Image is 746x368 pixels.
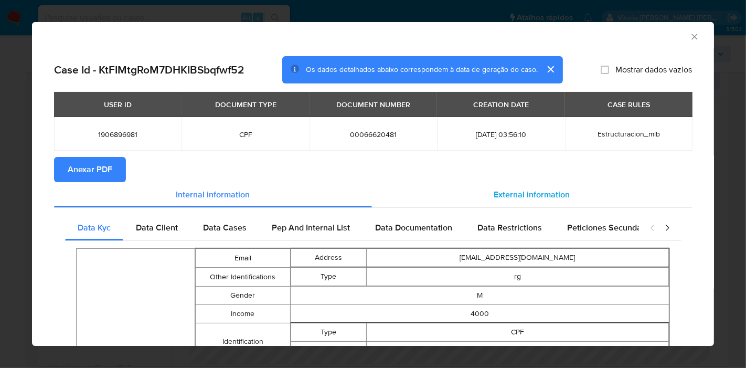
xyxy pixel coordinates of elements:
[366,249,668,267] td: [EMAIL_ADDRESS][DOMAIN_NAME]
[477,222,542,234] span: Data Restrictions
[196,323,291,361] td: Identification
[601,96,656,113] div: CASE RULES
[54,182,692,207] div: Detailed info
[375,222,452,234] span: Data Documentation
[98,96,138,113] div: USER ID
[196,287,291,305] td: Gender
[322,130,424,139] span: 00066620481
[601,66,609,74] input: Mostrar dados vazios
[450,130,552,139] span: [DATE] 03:56:10
[32,22,714,346] div: closure-recommendation-modal
[203,222,247,234] span: Data Cases
[68,158,112,181] span: Anexar PDF
[598,129,660,139] span: Estructuracion_mlb
[67,130,169,139] span: 1906896981
[290,287,669,305] td: M
[467,96,535,113] div: CREATION DATE
[196,305,291,323] td: Income
[689,31,699,41] button: Fechar a janela
[366,342,668,360] td: 00066620481
[196,249,291,268] td: Email
[330,96,417,113] div: DOCUMENT NUMBER
[615,65,692,75] span: Mostrar dados vazios
[366,323,668,342] td: CPF
[196,268,291,287] td: Other Identifications
[306,65,538,75] span: Os dados detalhados abaixo correspondem à data de geração do caso.
[272,222,350,234] span: Pep And Internal List
[494,188,570,201] span: External information
[78,222,111,234] span: Data Kyc
[291,249,366,267] td: Address
[136,222,178,234] span: Data Client
[290,305,669,323] td: 4000
[291,268,366,286] td: Type
[54,157,126,182] button: Anexar PDF
[567,222,656,234] span: Peticiones Secundarias
[291,342,366,360] td: Number
[209,96,283,113] div: DOCUMENT TYPE
[65,215,639,240] div: Detailed internal info
[366,268,668,286] td: rg
[291,323,366,342] td: Type
[538,57,563,82] button: cerrar
[54,63,244,77] h2: Case Id - KtFIMtgRoM7DHKIBSbqfwf52
[194,130,296,139] span: CPF
[176,188,250,201] span: Internal information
